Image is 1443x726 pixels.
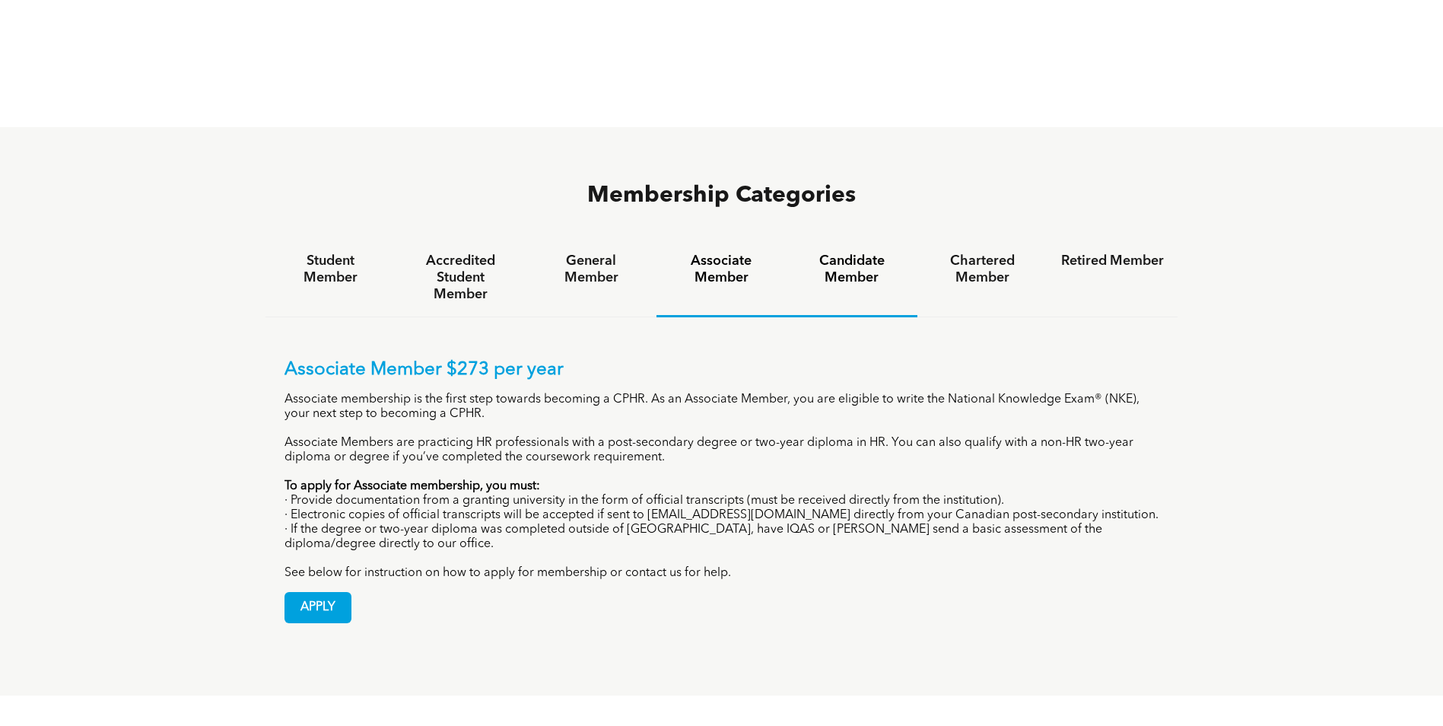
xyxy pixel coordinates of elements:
[284,494,1159,508] p: · Provide documentation from a granting university in the form of official transcripts (must be r...
[931,253,1034,286] h4: Chartered Member
[800,253,903,286] h4: Candidate Member
[670,253,773,286] h4: Associate Member
[285,593,351,623] span: APPLY
[1061,253,1164,269] h4: Retired Member
[284,566,1159,581] p: See below for instruction on how to apply for membership or contact us for help.
[284,508,1159,523] p: · Electronic copies of official transcripts will be accepted if sent to [EMAIL_ADDRESS][DOMAIN_NA...
[587,184,856,207] span: Membership Categories
[284,592,351,623] a: APPLY
[284,480,540,492] strong: To apply for Associate membership, you must:
[284,523,1159,552] p: · If the degree or two-year diploma was completed outside of [GEOGRAPHIC_DATA], have IQAS or [PER...
[409,253,512,303] h4: Accredited Student Member
[284,393,1159,422] p: Associate membership is the first step towards becoming a CPHR. As an Associate Member, you are e...
[539,253,642,286] h4: General Member
[279,253,382,286] h4: Student Member
[284,359,1159,381] p: Associate Member $273 per year
[284,436,1159,465] p: Associate Members are practicing HR professionals with a post-secondary degree or two-year diplom...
